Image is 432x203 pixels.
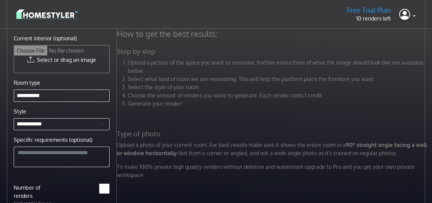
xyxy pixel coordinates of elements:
h5: Free Trial Plan [347,6,391,14]
strong: 90° straight angle facing a wall or window horizontally. [117,141,427,157]
label: Room type [14,79,40,87]
li: Select what kind of room we are renovating. This will help the platform place the furniture you w... [128,75,427,83]
label: Current interior (optional) [14,34,77,42]
p: 10 renders left [347,14,391,23]
li: Choose the amount of renders you want to generate. Each render costs 1 credit. [128,91,427,99]
img: logo-3de290ba35641baa71223ecac5eacb59cb85b4c7fdf211dc9aaecaaee71ea2f8.svg [16,8,78,20]
label: Number of renders [10,184,61,200]
h5: Type of photo [113,130,431,138]
li: Generate your render! [128,99,427,108]
label: Style [14,107,26,116]
li: Select the style of your room. [128,83,427,91]
p: To make 100% private high quality renders without deletion and watermark upgrade to Pro and you g... [113,163,431,179]
label: Specific requirements (optional) [14,136,93,144]
h5: Step by step [113,47,431,56]
li: Upload a picture of the space you want to renovate. Further instructions of what the image should... [128,58,427,75]
p: Upload a photo of your current room. For best results make sure it shows the entire room in a Not... [113,141,431,157]
h4: How to get the best results: [113,29,431,39]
